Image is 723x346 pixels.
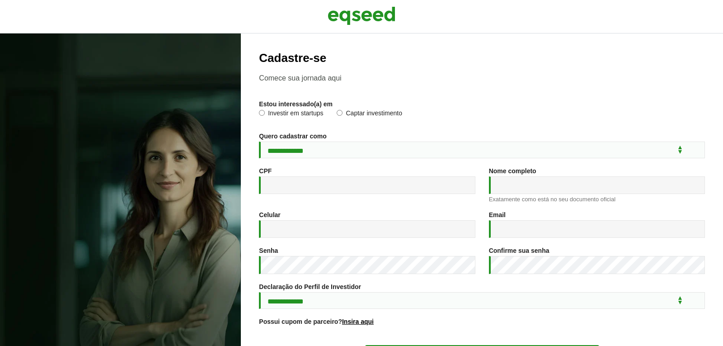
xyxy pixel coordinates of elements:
[337,110,343,116] input: Captar investimento
[489,212,506,218] label: Email
[259,110,323,119] label: Investir em startups
[489,196,705,202] div: Exatamente como está no seu documento oficial
[259,247,278,254] label: Senha
[259,74,705,82] p: Comece sua jornada aqui
[259,52,705,65] h2: Cadastre-se
[337,110,402,119] label: Captar investimento
[489,168,536,174] label: Nome completo
[259,284,361,290] label: Declaração do Perfil de Investidor
[259,318,374,325] label: Possui cupom de parceiro?
[259,110,265,116] input: Investir em startups
[259,133,326,139] label: Quero cadastrar como
[328,5,395,27] img: EqSeed Logo
[259,212,280,218] label: Celular
[489,247,549,254] label: Confirme sua senha
[259,101,333,107] label: Estou interessado(a) em
[342,318,374,325] a: Insira aqui
[259,168,272,174] label: CPF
